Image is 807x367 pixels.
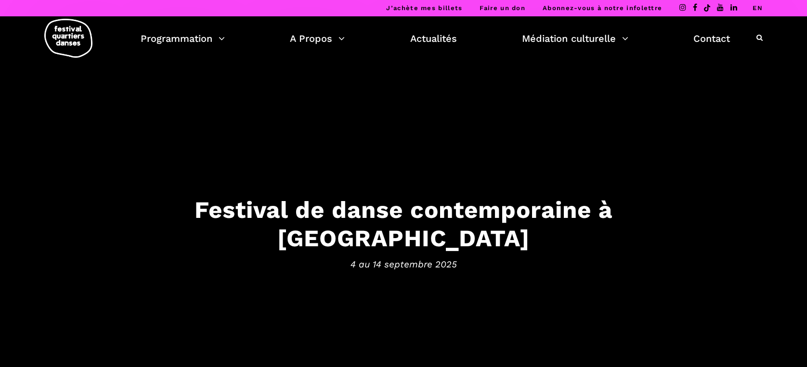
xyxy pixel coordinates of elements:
[522,30,628,47] a: Médiation culturelle
[753,4,763,12] a: EN
[410,30,457,47] a: Actualités
[105,257,702,271] span: 4 au 14 septembre 2025
[480,4,525,12] a: Faire un don
[693,30,730,47] a: Contact
[543,4,662,12] a: Abonnez-vous à notre infolettre
[386,4,462,12] a: J’achète mes billets
[141,30,225,47] a: Programmation
[290,30,345,47] a: A Propos
[44,19,92,58] img: logo-fqd-med
[105,195,702,252] h3: Festival de danse contemporaine à [GEOGRAPHIC_DATA]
